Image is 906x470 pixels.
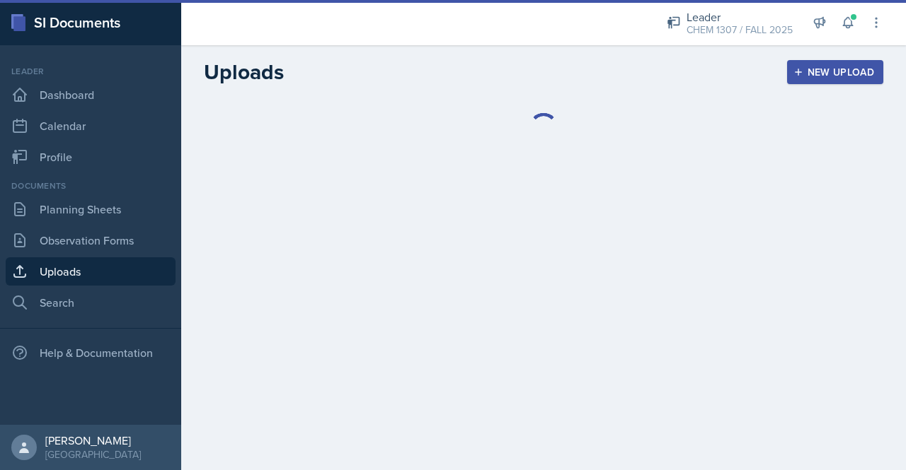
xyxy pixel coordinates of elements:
a: Observation Forms [6,226,176,254]
div: Leader [687,8,793,25]
button: New Upload [787,60,884,84]
a: Profile [6,143,176,171]
a: Calendar [6,112,176,140]
a: Planning Sheets [6,195,176,223]
div: Documents [6,180,176,192]
div: CHEM 1307 / FALL 2025 [687,23,793,37]
div: [PERSON_NAME] [45,433,141,447]
div: Help & Documentation [6,339,176,367]
a: Search [6,288,176,317]
div: New Upload [796,66,875,78]
a: Dashboard [6,81,176,109]
div: Leader [6,65,176,78]
a: Uploads [6,257,176,286]
div: [GEOGRAPHIC_DATA] [45,447,141,462]
h2: Uploads [204,59,284,85]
